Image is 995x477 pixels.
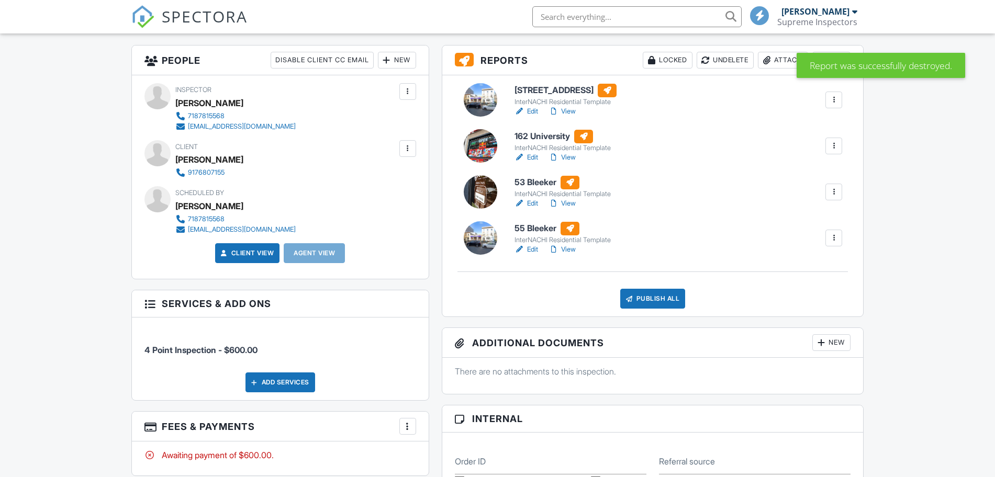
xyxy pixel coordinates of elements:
[175,152,243,167] div: [PERSON_NAME]
[549,198,576,209] a: View
[219,248,274,258] a: Client View
[515,130,611,143] h6: 162 University
[515,144,611,152] div: InterNACHI Residential Template
[131,14,248,36] a: SPECTORA
[455,366,851,377] p: There are no attachments to this inspection.
[781,6,849,17] div: [PERSON_NAME]
[515,222,611,235] h6: 55 Bleeker
[659,456,715,467] label: Referral source
[132,46,429,75] h3: People
[162,5,248,27] span: SPECTORA
[515,176,611,199] a: 53 Bleeker InterNACHI Residential Template
[442,328,864,358] h3: Additional Documents
[378,52,416,69] div: New
[515,190,611,198] div: InterNACHI Residential Template
[549,106,576,117] a: View
[132,412,429,441] h3: Fees & Payments
[515,98,617,106] div: InterNACHI Residential Template
[620,289,686,309] div: Publish All
[549,244,576,255] a: View
[175,86,211,94] span: Inspector
[515,198,538,209] a: Edit
[175,224,296,235] a: [EMAIL_ADDRESS][DOMAIN_NAME]
[777,17,857,27] div: Supreme Inspectors
[175,143,198,151] span: Client
[245,372,315,392] div: Add Services
[271,52,374,69] div: Disable Client CC Email
[144,449,416,461] div: Awaiting payment of $600.00.
[175,198,243,214] div: [PERSON_NAME]
[812,334,851,351] div: New
[131,5,154,28] img: The Best Home Inspection Software - Spectora
[758,52,808,69] div: Attach
[144,325,416,364] li: Service: 4 Point Inspection
[643,52,692,69] div: Locked
[549,152,576,163] a: View
[175,111,296,121] a: 7187815568
[455,456,486,467] label: Order ID
[515,84,617,107] a: [STREET_ADDRESS] InterNACHI Residential Template
[515,244,538,255] a: Edit
[175,167,235,178] a: 9176807155
[442,46,864,75] h3: Reports
[188,112,225,120] div: 7187815568
[188,215,225,223] div: 7187815568
[442,405,864,433] h3: Internal
[188,168,225,177] div: 9176807155
[175,121,296,132] a: [EMAIL_ADDRESS][DOMAIN_NAME]
[175,95,243,111] div: [PERSON_NAME]
[175,214,296,224] a: 7187815568
[515,222,611,245] a: 55 Bleeker InterNACHI Residential Template
[515,152,538,163] a: Edit
[797,53,965,78] div: Report was successfully destroyed.
[515,106,538,117] a: Edit
[175,189,224,197] span: Scheduled By
[515,176,611,189] h6: 53 Bleeker
[132,290,429,317] h3: Services & Add ons
[188,225,296,234] div: [EMAIL_ADDRESS][DOMAIN_NAME]
[515,236,611,244] div: InterNACHI Residential Template
[697,52,754,69] div: Undelete
[515,130,611,153] a: 162 University InterNACHI Residential Template
[515,84,617,97] h6: [STREET_ADDRESS]
[532,6,742,27] input: Search everything...
[188,122,296,131] div: [EMAIL_ADDRESS][DOMAIN_NAME]
[144,345,258,355] span: 4 Point Inspection - $600.00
